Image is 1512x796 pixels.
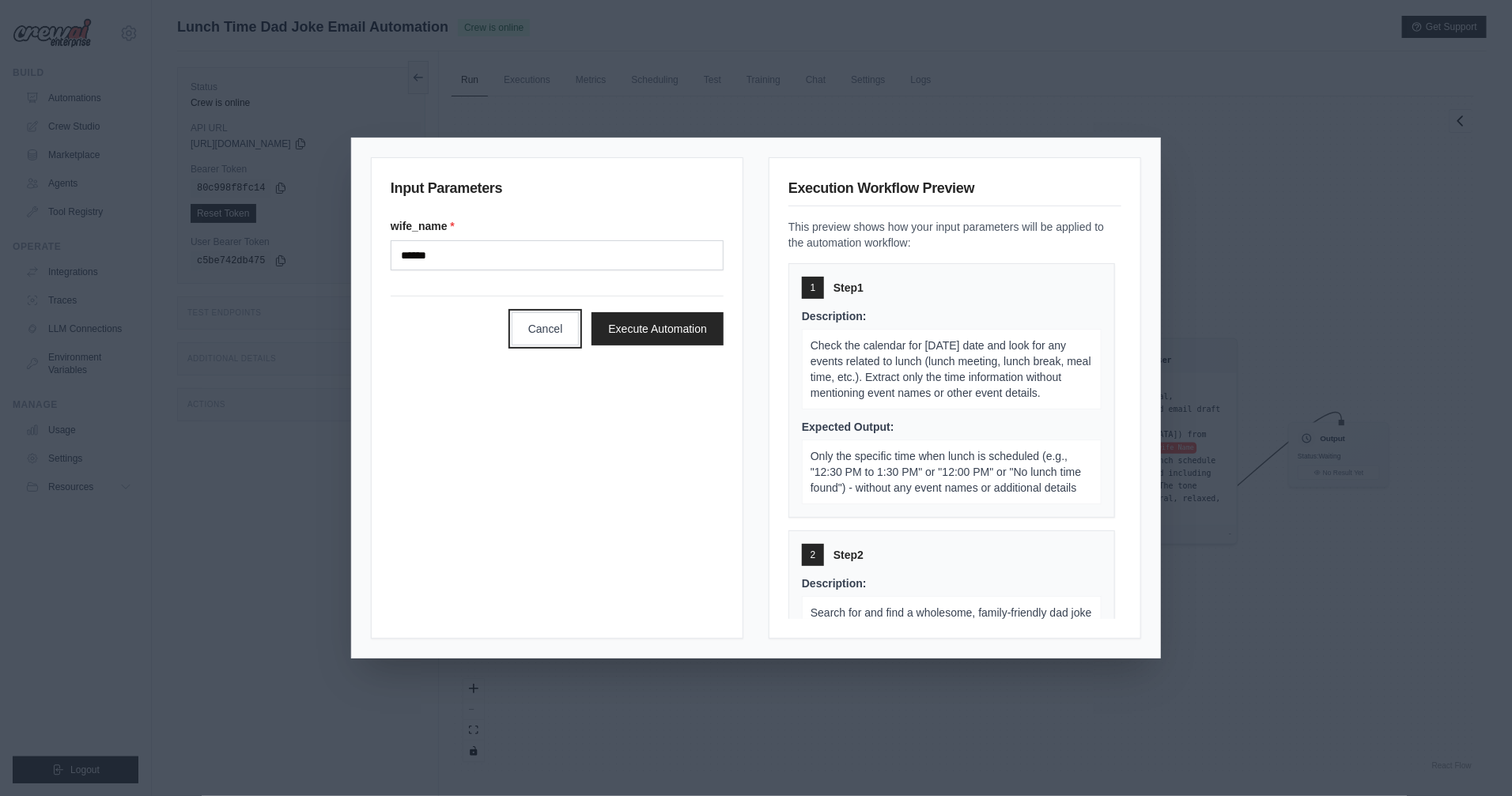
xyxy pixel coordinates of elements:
[811,549,816,561] span: 2
[788,219,1121,251] p: This preview shows how your input parameters will be applied to the automation workflow:
[802,310,867,323] span: Description:
[802,421,894,433] span: Expected Output:
[592,312,724,345] button: Execute Automation
[811,606,1092,666] span: Search for and find a wholesome, family-friendly dad joke that will make someone smile. The joke ...
[391,177,724,206] h3: Input Parameters
[802,577,867,590] span: Description:
[512,312,580,345] button: Cancel
[811,339,1091,399] span: Check the calendar for [DATE] date and look for any events related to lunch (lunch meeting, lunch...
[391,218,724,234] label: wife_name
[811,281,816,294] span: 1
[1433,720,1512,796] iframe: Chat Widget
[833,547,864,563] span: Step 2
[788,177,1121,206] h3: Execution Workflow Preview
[811,450,1081,494] span: Only the specific time when lunch is scheduled (e.g., "12:30 PM to 1:30 PM" or "12:00 PM" or "No ...
[833,280,864,296] span: Step 1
